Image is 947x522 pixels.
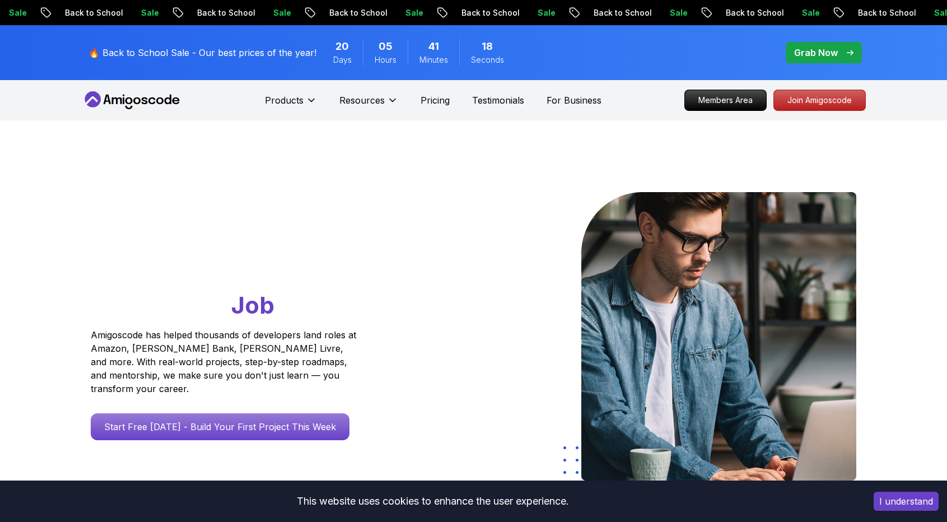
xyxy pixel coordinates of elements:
[449,7,525,18] p: Back to School
[339,94,385,107] p: Resources
[525,7,561,18] p: Sale
[657,7,693,18] p: Sale
[789,7,825,18] p: Sale
[713,7,789,18] p: Back to School
[260,7,296,18] p: Sale
[685,90,766,110] p: Members Area
[482,39,493,54] span: 18 Seconds
[128,7,164,18] p: Sale
[845,7,921,18] p: Back to School
[52,7,128,18] p: Back to School
[339,94,398,116] button: Resources
[8,489,857,514] div: This website uses cookies to enhance the user experience.
[581,192,856,481] img: hero
[472,94,524,107] a: Testimonials
[265,94,304,107] p: Products
[581,7,657,18] p: Back to School
[428,39,439,54] span: 41 Minutes
[774,90,865,110] p: Join Amigoscode
[375,54,396,66] span: Hours
[91,192,399,321] h1: Go From Learning to Hired: Master Java, Spring Boot & Cloud Skills That Get You the
[335,39,349,54] span: 20 Days
[184,7,260,18] p: Back to School
[88,46,316,59] p: 🔥 Back to School Sale - Our best prices of the year!
[333,54,352,66] span: Days
[684,90,767,111] a: Members Area
[91,413,349,440] a: Start Free [DATE] - Build Your First Project This Week
[421,94,450,107] a: Pricing
[316,7,393,18] p: Back to School
[231,291,274,319] span: Job
[874,492,939,511] button: Accept cookies
[393,7,428,18] p: Sale
[91,328,360,395] p: Amigoscode has helped thousands of developers land roles at Amazon, [PERSON_NAME] Bank, [PERSON_N...
[547,94,601,107] a: For Business
[419,54,448,66] span: Minutes
[265,94,317,116] button: Products
[773,90,866,111] a: Join Amigoscode
[379,39,393,54] span: 5 Hours
[794,46,838,59] p: Grab Now
[471,54,504,66] span: Seconds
